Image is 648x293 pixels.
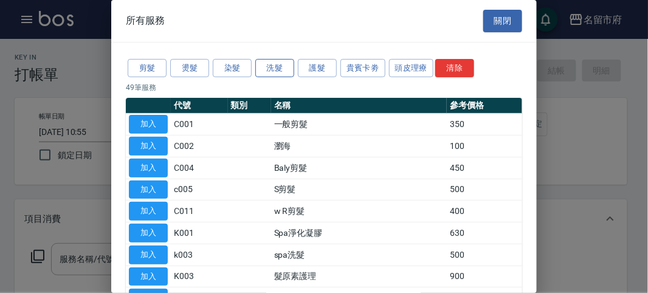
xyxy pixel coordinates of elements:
[171,244,228,266] td: k003
[171,266,228,288] td: K003
[447,266,522,288] td: 900
[129,159,168,178] button: 加入
[271,114,447,136] td: 一般剪髮
[171,201,228,222] td: C011
[126,15,165,27] span: 所有服務
[129,115,168,134] button: 加入
[129,267,168,286] button: 加入
[271,222,447,244] td: Spa淨化凝膠
[447,222,522,244] td: 630
[389,59,434,78] button: 頭皮理療
[271,179,447,201] td: S剪髮
[129,137,168,156] button: 加入
[171,98,228,114] th: 代號
[298,59,337,78] button: 護髮
[447,157,522,179] td: 450
[128,59,167,78] button: 剪髮
[447,98,522,114] th: 參考價格
[271,157,447,179] td: Baly剪髮
[129,202,168,221] button: 加入
[271,266,447,288] td: 髮原素護理
[435,59,474,78] button: 清除
[271,98,447,114] th: 名稱
[447,114,522,136] td: 350
[129,181,168,199] button: 加入
[129,246,168,264] button: 加入
[126,82,522,93] p: 49 筆服務
[340,59,385,78] button: 貴賓卡劵
[271,244,447,266] td: spa洗髮
[271,136,447,157] td: 瀏海
[228,98,271,114] th: 類別
[447,244,522,266] td: 500
[171,114,228,136] td: C001
[255,59,294,78] button: 洗髮
[447,136,522,157] td: 100
[171,222,228,244] td: K001
[171,179,228,201] td: c005
[271,201,447,222] td: w R剪髮
[213,59,252,78] button: 染髮
[129,224,168,243] button: 加入
[171,157,228,179] td: C004
[171,136,228,157] td: C002
[170,59,209,78] button: 燙髮
[447,179,522,201] td: 500
[483,10,522,32] button: 關閉
[447,201,522,222] td: 400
